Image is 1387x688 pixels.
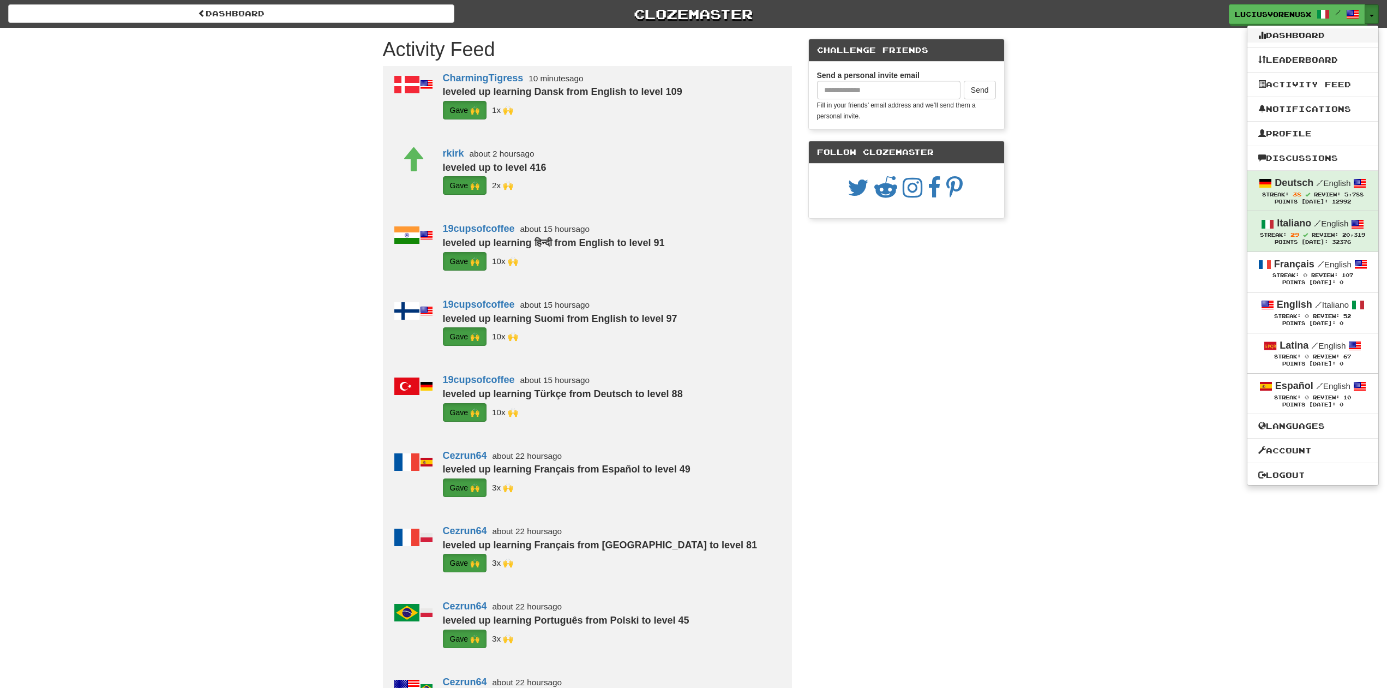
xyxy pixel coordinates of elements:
[1314,219,1348,228] small: English
[1313,354,1340,360] span: Review:
[520,375,590,385] small: about 15 hours ago
[1275,380,1313,391] strong: Español
[443,73,524,83] a: CharmingTigress
[1275,177,1313,188] strong: Deutsch
[1312,232,1338,238] span: Review:
[1303,272,1307,278] span: 0
[1258,239,1367,246] div: Points [DATE]: 32376
[443,464,691,475] strong: leveled up learning Français from Español to level 49
[817,71,920,80] strong: Send a personal invite email
[443,403,487,422] button: Gave 🙌
[1274,259,1314,270] strong: Français
[8,4,454,23] a: Dashboard
[809,39,1004,62] div: Challenge Friends
[1258,402,1367,409] div: Points [DATE]: 0
[1260,232,1287,238] span: Streak:
[1315,300,1322,309] span: /
[443,540,757,551] strong: leveled up learning Français from [GEOGRAPHIC_DATA] to level 81
[1335,9,1341,16] span: /
[1247,468,1378,482] a: Logout
[1311,341,1346,350] small: English
[1247,374,1378,414] a: Español /English Streak: 0 Review: 10 Points [DATE]: 0
[964,81,996,99] button: Send
[443,450,487,461] a: Cezrun64
[1229,4,1365,24] a: LuciusVorenusX /
[493,527,562,536] small: about 22 hours ago
[1343,354,1351,360] span: 67
[1311,272,1338,278] span: Review:
[1247,127,1378,141] a: Profile
[1316,178,1350,188] small: English
[443,388,683,399] strong: leveled up learning Türkçe from Deutsch to level 88
[443,601,487,612] a: Cezrun64
[492,634,513,643] small: superwinston<br />CharmingTigress<br />LuciusVorenusX
[492,181,513,190] small: LuciusVorenusX<br />CharmingTigress
[493,451,562,460] small: about 22 hours ago
[1262,192,1289,198] span: Streak:
[383,39,792,61] h1: Activity Feed
[817,101,976,120] small: Fill in your friends’ email address and we’ll send them a personal invite.
[1258,361,1367,368] div: Points [DATE]: 0
[443,630,487,648] button: Gave 🙌
[1235,9,1311,19] span: LuciusVorenusX
[1274,313,1301,319] span: Streak:
[1277,218,1311,229] strong: Italiano
[443,554,487,572] button: Gave 🙌
[1303,232,1308,237] span: Streak includes today.
[493,602,562,611] small: about 22 hours ago
[1314,218,1321,228] span: /
[1314,192,1341,198] span: Review:
[443,176,487,195] button: Gave 🙌
[1247,292,1378,332] a: English /Italiano Streak: 0 Review: 52 Points [DATE]: 0
[443,252,487,271] button: Gave 🙌
[1247,102,1378,116] a: Notifications
[520,224,590,234] small: about 15 hours ago
[443,313,677,324] strong: leveled up learning Suomi from English to level 97
[1316,178,1323,188] span: /
[1313,313,1340,319] span: Review:
[1305,353,1309,360] span: 0
[443,299,515,310] a: 19cupsofcoffee
[1290,231,1299,238] span: 29
[1317,260,1352,269] small: English
[493,678,562,687] small: about 22 hours ago
[1317,259,1324,269] span: /
[1342,232,1365,238] span: 20,319
[1258,320,1367,327] div: Points [DATE]: 0
[1293,191,1301,198] span: 38
[492,558,513,567] small: superwinston<br />CharmingTigress<br />LuciusVorenusX
[443,101,487,119] button: Gave 🙌
[1247,444,1378,458] a: Account
[443,223,515,234] a: 19cupsofcoffee
[1258,279,1367,286] div: Points [DATE]: 0
[1247,151,1378,165] a: Discussions
[1247,171,1378,211] a: Deutsch /English Streak: 38 Review: 5,788 Points [DATE]: 12992
[1280,340,1308,351] strong: Latina
[1277,299,1312,310] strong: English
[443,615,689,626] strong: leveled up learning Português from Polski to level 45
[1274,354,1301,360] span: Streak:
[492,105,513,115] small: LuciusVorenusX
[1247,252,1378,292] a: Français /English Streak: 0 Review: 107 Points [DATE]: 0
[471,4,917,23] a: Clozemaster
[1315,300,1349,309] small: Italiano
[1247,419,1378,433] a: Languages
[1316,381,1350,391] small: English
[1247,77,1378,92] a: Activity Feed
[1247,28,1378,43] a: Dashboard
[809,141,1004,164] div: Follow Clozemaster
[443,162,547,173] strong: leveled up to level 416
[492,483,513,492] small: superwinston<br />CharmingTigress<br />LuciusVorenusX
[1305,192,1310,197] span: Streak includes today.
[1272,272,1299,278] span: Streak:
[1343,313,1351,319] span: 52
[1311,340,1318,350] span: /
[443,478,487,497] button: Gave 🙌
[529,74,583,83] small: 10 minutes ago
[443,525,487,536] a: Cezrun64
[1274,394,1301,400] span: Streak:
[443,374,515,385] a: 19cupsofcoffee
[1247,333,1378,373] a: Latina /English Streak: 0 Review: 67 Points [DATE]: 0
[443,148,464,159] a: rkirk
[1305,313,1309,319] span: 0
